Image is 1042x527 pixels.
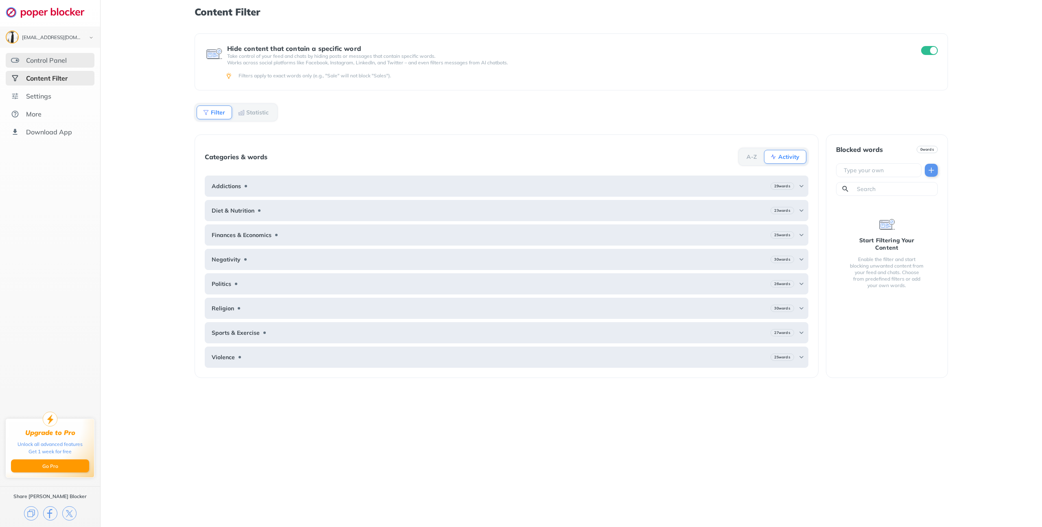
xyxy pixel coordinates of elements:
div: Unlock all advanced features [18,441,83,448]
div: louisianafilmcrew@gmail.com [22,35,82,41]
b: 0 words [920,147,934,152]
img: logo-webpage.svg [6,7,93,18]
b: Diet & Nutrition [212,207,254,214]
b: 30 words [774,305,790,311]
img: x.svg [62,506,77,520]
img: facebook.svg [43,506,57,520]
img: Activity [770,154,777,160]
b: Violence [212,354,235,360]
b: 25 words [774,232,790,238]
div: Categories & words [205,153,267,160]
h1: Content Filter [195,7,948,17]
div: Upgrade to Pro [25,429,75,437]
input: Type your own [843,166,918,174]
p: Works across social platforms like Facebook, Instagram, LinkedIn, and Twitter – and even filters ... [227,59,906,66]
img: upgrade-to-pro.svg [43,412,57,426]
b: 26 words [774,281,790,287]
img: Filter [203,109,209,116]
b: Negativity [212,256,241,263]
b: Sports & Exercise [212,329,260,336]
img: chevron-bottom-black.svg [86,33,96,42]
img: download-app.svg [11,128,19,136]
b: Religion [212,305,234,312]
img: ACg8ocKOrj2dSePGbWVQDY0dkj8RR-bFRN4ii7kNyOMeJT8NKbznTRCiQA=s96-c [7,31,18,43]
b: 27 words [774,330,790,336]
b: Finances & Economics [212,232,271,238]
img: Statistic [238,109,245,116]
b: Filter [211,110,225,115]
div: Control Panel [26,56,67,64]
div: Filters apply to exact words only (e.g., "Sale" will not block "Sales"). [239,72,936,79]
img: settings.svg [11,92,19,100]
button: Go Pro [11,459,89,472]
div: Start Filtering Your Content [849,237,925,251]
p: Take control of your feed and chats by hiding posts or messages that contain specific words. [227,53,906,59]
img: copy.svg [24,506,38,520]
div: Download App [26,128,72,136]
div: Hide content that contain a specific word [227,45,906,52]
img: about.svg [11,110,19,118]
b: Politics [212,281,231,287]
b: Addictions [212,183,241,189]
div: Blocked words [836,146,883,153]
div: Settings [26,92,51,100]
b: Activity [778,154,799,159]
b: 30 words [774,257,790,262]
img: features.svg [11,56,19,64]
div: Get 1 week for free [28,448,72,455]
input: Search [856,185,934,193]
b: 25 words [774,354,790,360]
div: Share [PERSON_NAME] Blocker [13,493,87,500]
b: 29 words [774,183,790,189]
div: Enable the filter and start blocking unwanted content from your feed and chats. Choose from prede... [849,256,925,289]
b: A-Z [746,154,757,159]
b: Statistic [246,110,269,115]
div: Content Filter [26,74,68,82]
img: social-selected.svg [11,74,19,82]
div: More [26,110,42,118]
b: 23 words [774,208,790,213]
